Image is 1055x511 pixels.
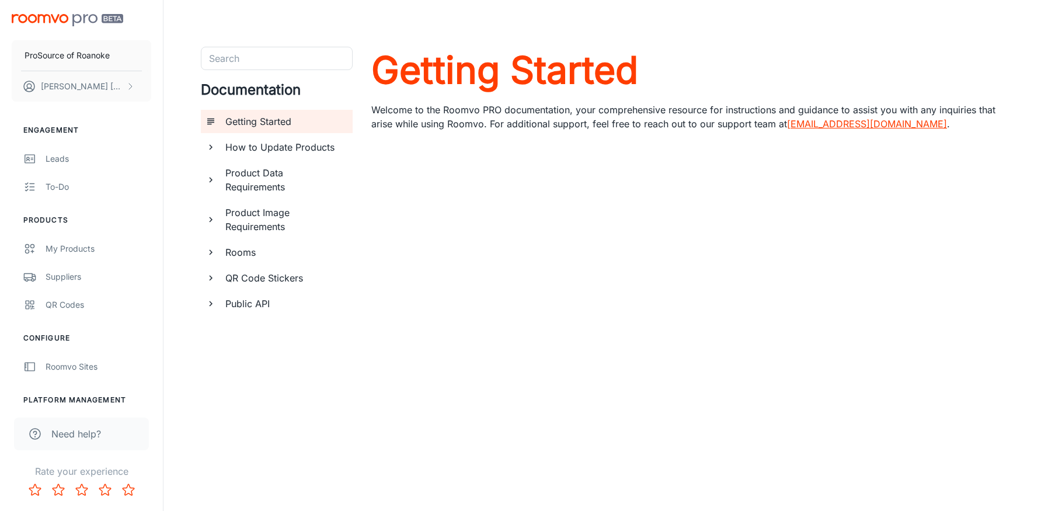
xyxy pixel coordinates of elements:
div: Leads [46,152,151,165]
button: [PERSON_NAME] [PERSON_NAME] [12,71,151,102]
h6: Product Data Requirements [225,166,343,194]
button: Rate 2 star [47,478,70,502]
h6: Product Image Requirements [225,206,343,234]
a: Getting Started [371,47,1018,93]
button: Rate 4 star [93,478,117,502]
ul: documentation page list [201,110,353,315]
div: My Products [46,242,151,255]
button: Rate 3 star [70,478,93,502]
p: [PERSON_NAME] [PERSON_NAME] [41,80,123,93]
p: Welcome to the Roomvo PRO documentation, your comprehensive resource for instructions and guidanc... [371,103,1018,131]
h6: Rooms [225,245,343,259]
h6: Getting Started [225,114,343,128]
button: Rate 1 star [23,478,47,502]
h6: How to Update Products [225,140,343,154]
div: Roomvo Sites [46,360,151,373]
button: Rate 5 star [117,478,140,502]
div: Suppliers [46,270,151,283]
iframe: youTube-mLz4ynnVEm4 [371,135,1018,499]
span: Need help? [51,427,101,441]
button: Open [346,58,349,60]
h6: Public API [225,297,343,311]
p: Rate your experience [9,464,154,478]
img: Roomvo PRO Beta [12,14,123,26]
button: ProSource of Roanoke [12,40,151,71]
h6: QR Code Stickers [225,271,343,285]
p: ProSource of Roanoke [25,49,110,62]
div: QR Codes [46,298,151,311]
a: [EMAIL_ADDRESS][DOMAIN_NAME] [787,118,947,130]
h4: Documentation [201,79,353,100]
div: To-do [46,180,151,193]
